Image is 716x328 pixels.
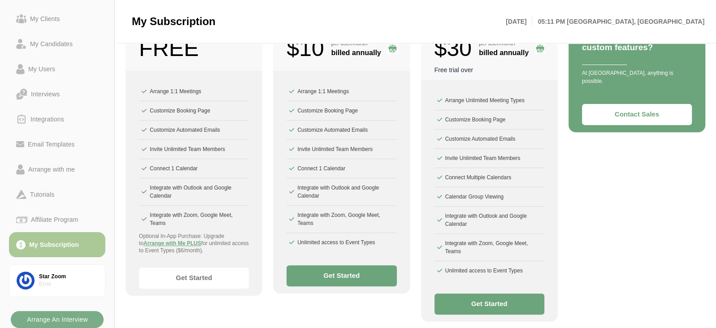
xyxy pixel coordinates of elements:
[139,206,249,233] li: Integrate with Zoom, Google Meet, Teams
[434,129,544,149] li: Customize Automated Emails
[139,82,249,101] li: Arrange 1:1 Meetings
[9,232,105,257] a: My Subscription
[331,47,381,58] span: billed annually
[286,140,396,159] li: Invite Unlimited Team Members
[434,110,544,129] li: Customize Booking Page
[27,214,82,225] div: Affiliate Program
[434,293,544,315] button: Get Started
[286,159,396,178] li: Connect 1 Calendar
[286,121,396,140] li: Customize Automated Emails
[143,240,201,246] span: Arrange with Me PLUS
[532,16,704,27] p: 05:11 PM [GEOGRAPHIC_DATA], [GEOGRAPHIC_DATA]
[9,82,105,107] a: Interviews
[534,43,546,47] p: save
[434,32,472,65] strong: $30
[27,114,68,125] div: Integrations
[506,16,532,27] p: [DATE]
[132,15,216,28] span: My Subscription
[171,268,217,287] a: Get Started
[9,31,105,56] a: My Candidates
[286,265,396,286] button: Get Started
[139,233,249,254] p: Optional In-App Purchase: Upgrade to for unlimited access to Event Types ($6/month).
[434,65,544,74] p: Free trial over
[26,239,82,250] div: My Subscription
[139,101,249,121] li: Customize Booking Page
[434,207,544,234] li: Integrate with Outlook and Google Calendar
[26,39,76,49] div: My Candidates
[286,233,396,252] li: Unlimited access to Event Types
[286,32,324,65] strong: $10
[27,89,63,99] div: Interviews
[9,56,105,82] a: My Users
[286,82,396,101] li: Arrange 1:1 Meetings
[139,140,249,159] li: Invite Unlimited Team Members
[11,311,104,328] button: Arrange An Interview
[386,47,399,54] p: 25%
[479,47,529,58] span: billed annually
[582,104,692,125] button: Contact Sales
[9,182,105,207] a: Tutorials
[9,207,105,232] a: Affiliate Program
[39,273,98,281] div: Star Zoom
[139,268,249,289] button: Get Started
[9,264,105,297] a: Star ZoomError
[534,47,546,54] p: 25%
[434,149,544,168] li: Invite Unlimited Team Members
[26,311,88,328] b: Arrange An Interview
[286,101,396,121] li: Customize Booking Page
[434,168,544,187] li: Connect Multiple Calendars
[386,43,399,47] p: save
[9,157,105,182] a: Arrange with me
[434,91,544,110] li: Arrange Unlimited Meeting Types
[9,6,105,31] a: My Clients
[139,159,249,178] li: Connect 1 Calendar
[26,13,64,24] div: My Clients
[139,32,199,65] strong: FREE
[286,206,396,233] li: Integrate with Zoom, Google Meet, Teams
[434,261,544,280] li: Unlimited access to Event Types
[139,121,249,140] li: Customize Automated Emails
[582,69,692,85] p: At [GEOGRAPHIC_DATA], anything is possible.
[25,64,59,74] div: My Users
[9,132,105,157] a: Email Templates
[39,281,98,288] div: Error
[24,139,78,150] div: Email Templates
[434,234,544,261] li: Integrate with Zoom, Google Meet, Teams
[25,164,78,175] div: Arrange with me
[9,107,105,132] a: Integrations
[26,189,58,200] div: Tutorials
[434,187,544,207] li: Calendar Group Viewing
[139,178,249,206] li: Integrate with Outlook and Google Calendar
[286,178,396,206] li: Integrate with Outlook and Google Calendar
